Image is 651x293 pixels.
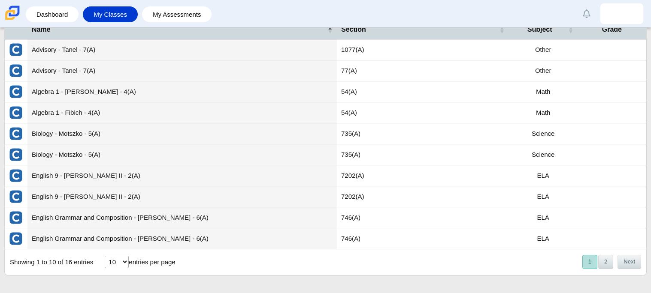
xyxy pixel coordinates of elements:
[337,165,509,186] td: 7202(A)
[27,81,337,102] td: Algebra 1 - [PERSON_NAME] - 4(A)
[9,43,23,57] img: External class connected through Clever
[9,64,23,78] img: External class connected through Clever
[509,123,578,144] td: Science
[27,186,337,207] td: English 9 - [PERSON_NAME] II - 2(A)
[582,255,597,269] button: 1
[337,39,509,60] td: 1077(A)
[509,207,578,228] td: ELA
[509,144,578,165] td: Science
[600,3,643,24] a: andrea.villaarroyo.gwK2th
[509,81,578,102] td: Math
[581,255,641,269] nav: pagination
[27,165,337,186] td: English 9 - [PERSON_NAME] II - 2(A)
[9,190,23,203] img: External class connected through Clever
[337,228,509,249] td: 746(A)
[509,102,578,123] td: Math
[509,60,578,81] td: Other
[598,255,613,269] button: 2
[509,165,578,186] td: ELA
[27,207,337,228] td: English Grammar and Composition - [PERSON_NAME] - 6(A)
[9,106,23,120] img: External class connected through Clever
[509,39,578,60] td: Other
[513,25,566,34] span: Subject
[27,228,337,249] td: English Grammar and Composition - [PERSON_NAME] - 6(A)
[27,144,337,165] td: Biology - Motszko - 5(A)
[337,186,509,207] td: 7202(A)
[3,16,21,23] a: Carmen School of Science & Technology
[577,4,596,23] a: Alerts
[9,232,23,245] img: External class connected through Clever
[27,123,337,144] td: Biology - Motszko - 5(A)
[337,102,509,123] td: 54(A)
[9,169,23,182] img: External class connected through Clever
[618,255,641,269] button: Next
[5,249,93,275] div: Showing 1 to 10 of 16 entries
[30,6,74,22] a: Dashboard
[615,7,629,21] img: andrea.villaarroyo.gwK2th
[337,207,509,228] td: 746(A)
[341,25,498,34] span: Section
[337,81,509,102] td: 54(A)
[337,123,509,144] td: 735(A)
[509,186,578,207] td: ELA
[337,60,509,81] td: 77(A)
[582,25,642,34] span: Grade
[27,102,337,123] td: Algebra 1 - Fibich - 4(A)
[9,127,23,141] img: External class connected through Clever
[146,6,208,22] a: My Assessments
[509,228,578,249] td: ELA
[27,60,337,81] td: Advisory - Tanel - 7(A)
[327,25,333,34] span: Name : Activate to invert sorting
[27,39,337,60] td: Advisory - Tanel - 7(A)
[500,25,505,34] span: Section : Activate to sort
[129,258,175,266] label: entries per page
[9,148,23,161] img: External class connected through Clever
[87,6,133,22] a: My Classes
[9,211,23,224] img: External class connected through Clever
[9,85,23,99] img: External class connected through Clever
[568,25,573,34] span: Subject : Activate to sort
[3,4,21,22] img: Carmen School of Science & Technology
[32,25,326,34] span: Name
[337,144,509,165] td: 735(A)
